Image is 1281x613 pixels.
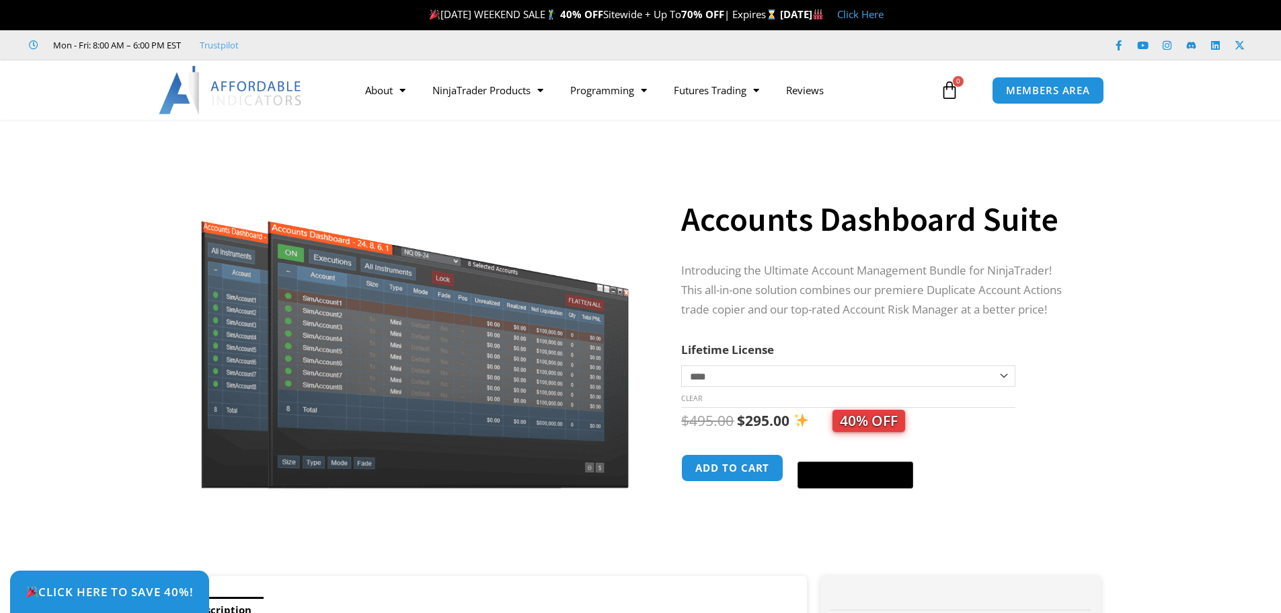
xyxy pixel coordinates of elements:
span: MEMBERS AREA [1006,85,1090,96]
img: 🎉 [26,586,38,598]
button: Add to cart [681,454,783,482]
bdi: 495.00 [681,411,734,430]
iframe: Secure express checkout frame [795,452,916,458]
img: ⌛ [767,9,777,20]
a: Reviews [773,75,837,106]
span: [DATE] WEEKEND SALE Sitewide + Up To | Expires [426,7,779,21]
img: 🏭 [813,9,823,20]
img: LogoAI | Affordable Indicators – NinjaTrader [159,66,303,114]
strong: 70% OFF [681,7,724,21]
label: Lifetime License [681,342,774,357]
strong: [DATE] [780,7,824,21]
img: 🏌️‍♂️ [546,9,556,20]
img: ✨ [794,413,808,427]
a: NinjaTrader Products [419,75,557,106]
a: 0 [920,71,979,110]
a: Clear options [681,394,702,403]
a: Trustpilot [200,37,239,53]
a: 🎉Click Here to save 40%! [10,571,209,613]
iframe: PayPal Message 1 [681,499,1074,511]
span: $ [681,411,689,430]
span: Mon - Fri: 8:00 AM – 6:00 PM EST [50,37,181,53]
img: 🎉 [430,9,440,20]
h1: Accounts Dashboard Suite [681,196,1074,243]
a: Programming [557,75,660,106]
a: MEMBERS AREA [992,77,1104,104]
a: About [352,75,419,106]
nav: Menu [352,75,937,106]
p: Introducing the Ultimate Account Management Bundle for NinjaTrader! This all-in-one solution comb... [681,261,1074,320]
a: Futures Trading [660,75,773,106]
strong: 40% OFF [560,7,603,21]
span: 0 [953,76,964,87]
span: Click Here to save 40%! [26,586,194,598]
span: 40% OFF [832,410,905,432]
a: Click Here [837,7,884,21]
button: Buy with GPay [798,462,913,489]
bdi: 295.00 [737,411,789,430]
span: $ [737,411,745,430]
